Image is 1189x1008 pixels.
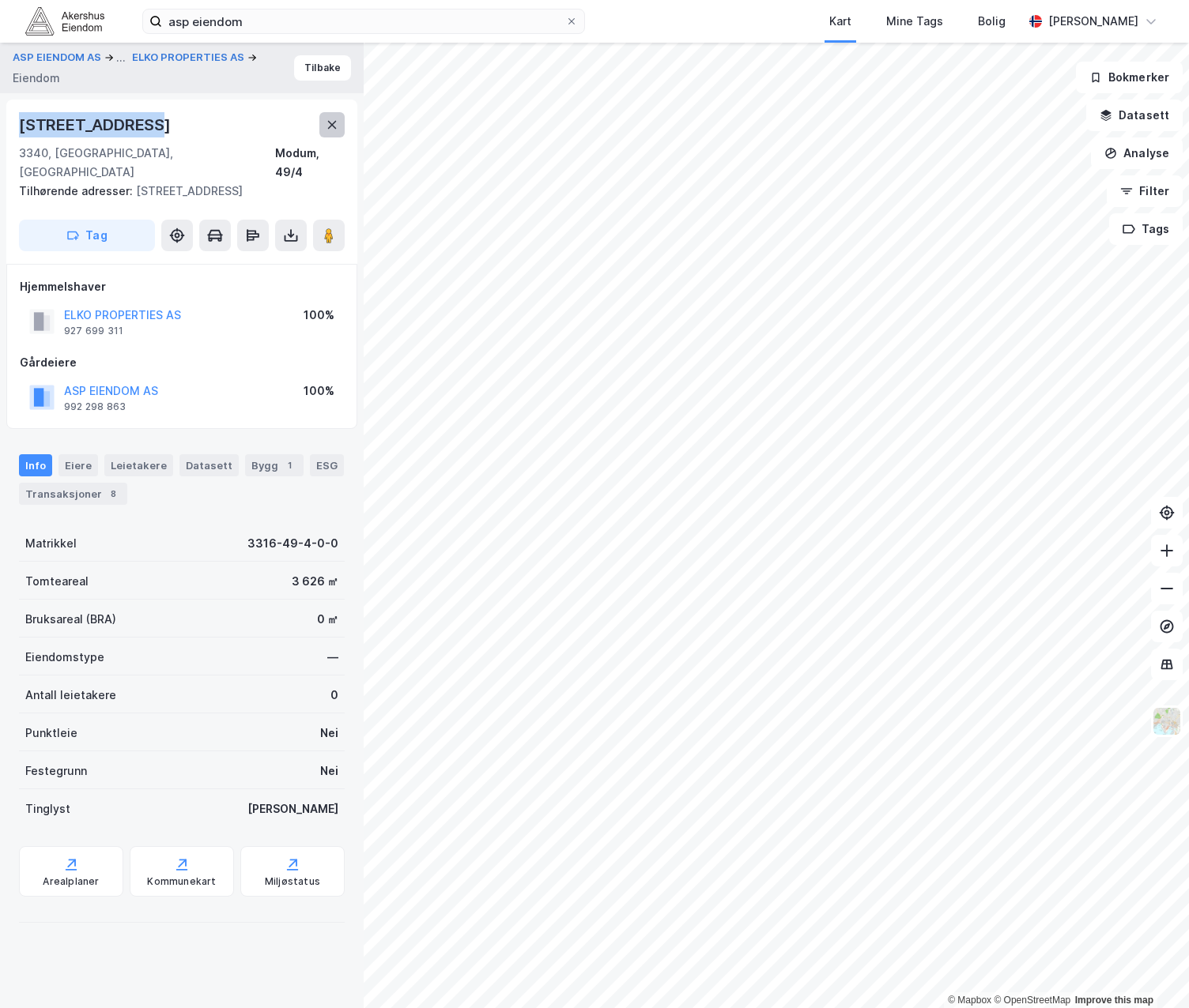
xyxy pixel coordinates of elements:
div: Bruksareal (BRA) [25,610,116,629]
div: [STREET_ADDRESS] [19,182,332,201]
button: ASP EIENDOM AS [13,48,104,67]
iframe: Chat Widget [1110,932,1189,1008]
div: 1 [281,457,297,473]
div: Kart [829,12,851,31]
div: [STREET_ADDRESS] [19,112,174,137]
div: Eiendom [13,69,60,88]
img: Z [1152,706,1182,736]
div: Hjemmelshaver [20,277,344,296]
div: ... [116,48,126,67]
div: — [327,648,338,667]
button: Filter [1107,175,1183,207]
button: Tilbake [294,55,351,81]
div: Eiendomstype [25,648,104,667]
div: Kommunekart [147,875,216,888]
div: 3 626 ㎡ [292,572,338,591]
a: Mapbox [948,995,991,1006]
input: Søk på adresse, matrikkel, gårdeiere, leietakere eller personer [162,9,565,33]
div: Antall leietakere [25,686,116,705]
div: Mine Tags [886,12,943,31]
div: Matrikkel [25,534,77,553]
div: 0 ㎡ [317,610,338,629]
div: Transaksjoner [19,483,127,505]
div: 992 298 863 [64,401,126,413]
button: Tag [19,220,155,251]
div: Tinglyst [25,799,70,818]
div: Bygg [245,454,304,476]
div: Arealplaner [43,875,99,888]
button: Analyse [1091,137,1183,169]
div: 3316-49-4-0-0 [247,534,338,553]
div: Miljøstatus [265,875,320,888]
div: Eiere [59,454,98,476]
div: 3340, [GEOGRAPHIC_DATA], [GEOGRAPHIC_DATA] [19,144,275,182]
div: [PERSON_NAME] [1048,12,1138,31]
div: Tomteareal [25,572,89,591]
button: Datasett [1086,100,1183,131]
div: 100% [304,382,334,401]
div: Gårdeiere [20,353,344,372]
div: 8 [105,486,121,502]
div: [PERSON_NAME] [247,799,338,818]
button: Bokmerker [1076,62,1183,93]
span: Tilhørende adresser: [19,184,136,197]
div: Festegrunn [25,762,87,780]
div: Nei [320,724,338,743]
div: Kontrollprogram for chat [1110,932,1189,1008]
button: ELKO PROPERTIES AS [132,50,247,66]
a: OpenStreetMap [994,995,1070,1006]
div: Punktleie [25,724,77,743]
img: akershus-eiendom-logo.9091f326c980b4bce74ccdd9f866810c.svg [25,7,104,35]
div: 0 [330,686,338,705]
a: Improve this map [1075,995,1153,1006]
div: 100% [304,306,334,325]
div: Datasett [179,454,239,476]
div: Info [19,454,52,476]
button: Tags [1109,213,1183,245]
div: ESG [310,454,344,476]
div: Nei [320,762,338,780]
div: Leietakere [104,454,173,476]
div: 927 699 311 [64,325,123,337]
div: Modum, 49/4 [275,144,345,182]
div: Bolig [978,12,1006,31]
